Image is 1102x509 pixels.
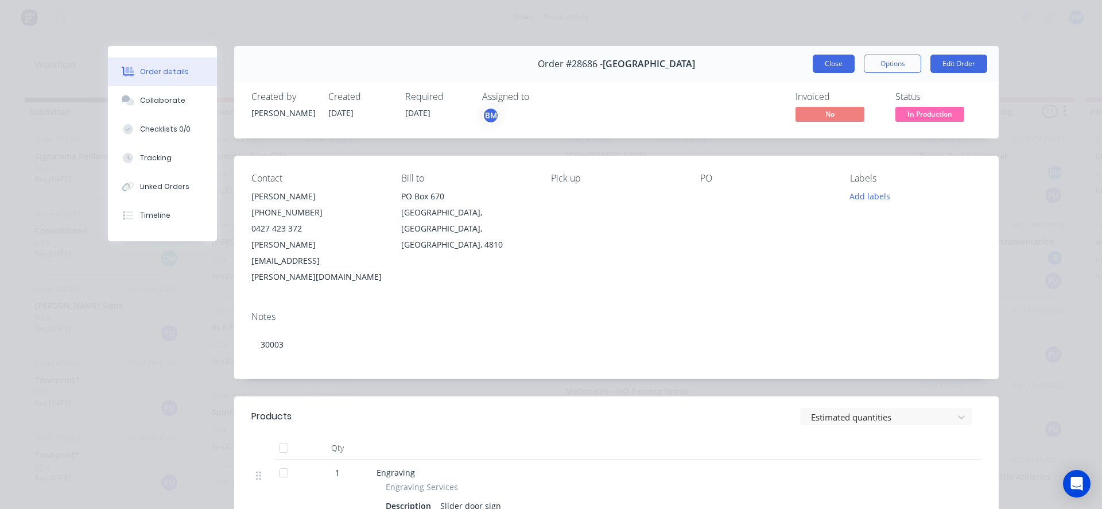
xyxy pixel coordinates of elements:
[251,91,315,102] div: Created by
[401,188,533,205] div: PO Box 670
[140,210,170,221] div: Timeline
[796,91,882,102] div: Invoiced
[895,107,964,124] button: In Production
[108,201,217,230] button: Timeline
[603,59,695,70] span: [GEOGRAPHIC_DATA]
[328,91,391,102] div: Created
[930,55,987,73] button: Edit Order
[251,237,383,285] div: [PERSON_NAME][EMAIL_ADDRESS][PERSON_NAME][DOMAIN_NAME]
[251,205,383,221] div: [PHONE_NUMBER]
[405,91,468,102] div: Required
[140,95,185,106] div: Collaborate
[251,107,315,119] div: [PERSON_NAME]
[813,55,855,73] button: Close
[482,107,499,124] button: BM
[251,188,383,205] div: [PERSON_NAME]
[401,188,533,253] div: PO Box 670[GEOGRAPHIC_DATA], [GEOGRAPHIC_DATA], [GEOGRAPHIC_DATA], 4810
[108,172,217,201] button: Linked Orders
[140,67,189,77] div: Order details
[251,221,383,237] div: 0427 423 372
[251,410,292,423] div: Products
[864,55,921,73] button: Options
[405,107,430,118] span: [DATE]
[401,173,533,184] div: Bill to
[1063,470,1091,498] div: Open Intercom Messenger
[140,124,191,134] div: Checklists 0/0
[108,86,217,115] button: Collaborate
[251,173,383,184] div: Contact
[108,115,217,144] button: Checklists 0/0
[303,437,372,460] div: Qty
[844,188,897,204] button: Add labels
[895,91,981,102] div: Status
[895,107,964,121] span: In Production
[796,107,864,121] span: No
[401,205,533,253] div: [GEOGRAPHIC_DATA], [GEOGRAPHIC_DATA], [GEOGRAPHIC_DATA], 4810
[482,91,597,102] div: Assigned to
[551,173,682,184] div: Pick up
[700,173,832,184] div: PO
[850,173,981,184] div: Labels
[251,311,981,322] div: Notes
[108,57,217,86] button: Order details
[386,481,458,493] span: Engraving Services
[251,188,383,285] div: [PERSON_NAME][PHONE_NUMBER]0427 423 372[PERSON_NAME][EMAIL_ADDRESS][PERSON_NAME][DOMAIN_NAME]
[538,59,603,70] span: Order #28686 -
[335,466,340,479] span: 1
[108,144,217,172] button: Tracking
[140,182,189,192] div: Linked Orders
[140,153,172,163] div: Tracking
[377,467,415,478] span: Engraving
[328,107,354,118] span: [DATE]
[251,327,981,362] div: 30003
